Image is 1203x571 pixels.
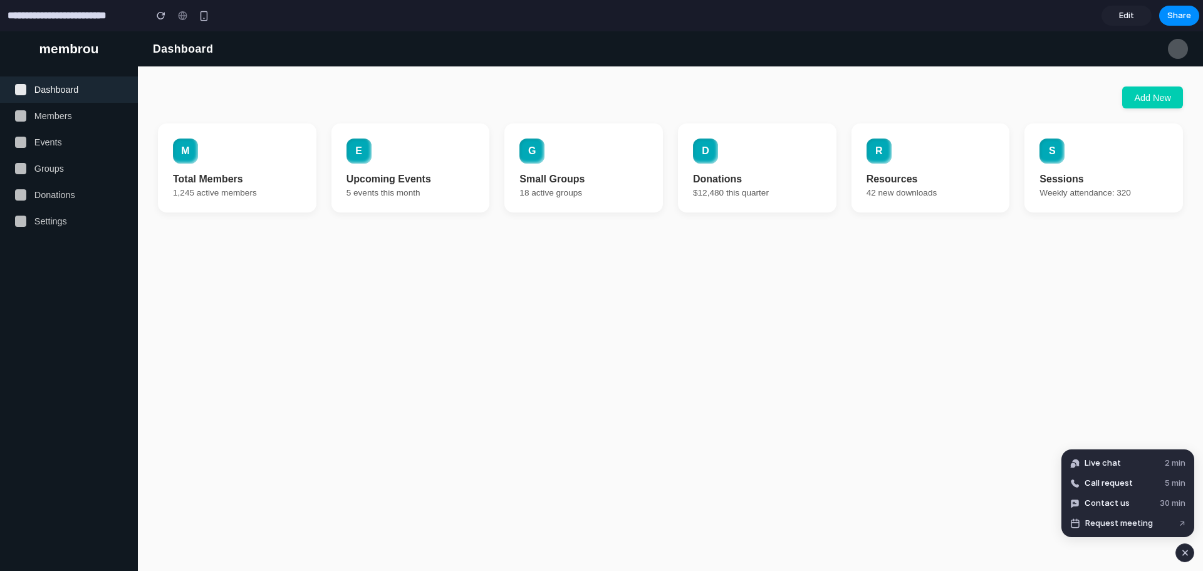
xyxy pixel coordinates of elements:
[1160,497,1185,510] span: 30 min
[346,157,475,166] p: 5 events this month
[173,142,301,154] h3: Total Members
[1065,513,1190,533] button: Request meeting↗
[1085,477,1133,490] span: Call request
[1039,142,1168,154] h3: Sessions
[1165,477,1185,490] span: 5 min
[519,107,544,132] div: G
[34,185,67,195] span: Settings
[1101,6,1152,26] a: Edit
[34,80,72,90] span: Members
[1119,9,1134,22] span: Edit
[153,11,213,24] h1: Dashboard
[1085,497,1130,510] span: Contact us
[1165,457,1185,469] span: 2 min
[34,106,62,116] span: Events
[346,107,372,132] div: E
[173,157,301,166] p: 1,245 active members
[867,142,995,154] h3: Resources
[693,157,821,166] p: $12,480 this quarter
[1122,55,1183,77] button: Add New
[34,132,64,142] span: Groups
[1039,157,1168,166] p: Weekly attendance: 320
[346,142,475,154] h3: Upcoming Events
[173,107,198,132] div: M
[867,157,995,166] p: 42 new downloads
[1085,457,1121,469] span: Live chat
[693,107,718,132] div: D
[1179,517,1185,530] span: ↗
[693,142,821,154] h3: Donations
[34,53,78,63] span: Dashboard
[1065,493,1190,513] button: Contact us30 min
[34,159,75,169] span: Donations
[1085,517,1153,530] span: Request meeting
[519,142,648,154] h3: Small Groups
[519,157,648,166] p: 18 active groups
[867,107,892,132] div: R
[1167,9,1191,22] span: Share
[1039,107,1065,132] div: S
[1065,453,1190,473] button: Live chat2 min
[1159,6,1199,26] button: Share
[1065,473,1190,493] button: Call request5 min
